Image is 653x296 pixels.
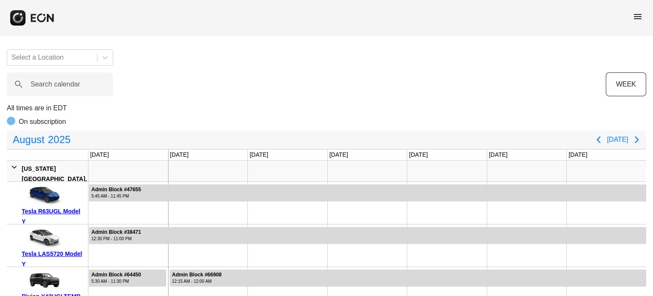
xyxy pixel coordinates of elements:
div: Admin Block #66908 [172,272,222,278]
button: August2025 [8,131,76,148]
div: 5:30 AM - 11:30 PM [91,278,141,285]
div: Tesla R63UGL Model Y [22,206,85,227]
button: Previous page [590,131,607,148]
label: Search calendar [31,79,80,89]
img: car [22,227,64,249]
img: car [22,185,64,206]
div: [DATE] [407,149,429,160]
div: Admin Block #38471 [91,229,141,236]
p: All times are in EDT [7,103,646,113]
div: Rented for 466 days by Admin Block Current status is rental [88,224,647,244]
div: [DATE] [248,149,270,160]
span: August [11,131,46,148]
button: [DATE] [607,132,628,147]
span: menu [633,11,643,22]
div: Rented for 702 days by Admin Block Current status is rental [88,182,647,201]
button: Next page [628,131,645,148]
button: WEEK [606,72,646,96]
img: car [22,270,64,291]
div: [DATE] [487,149,509,160]
p: On subscription [19,117,66,127]
div: [US_STATE][GEOGRAPHIC_DATA], [GEOGRAPHIC_DATA] [22,164,87,194]
div: [DATE] [328,149,350,160]
div: [DATE] [88,149,111,160]
div: 5:45 AM - 11:45 PM [91,193,141,199]
div: Admin Block #64450 [91,272,141,278]
span: 2025 [46,131,72,148]
div: Tesla LAS5720 Model Y [22,249,85,269]
div: 12:30 PM - 11:00 PM [91,236,141,242]
div: 12:15 AM - 12:00 AM [172,278,222,285]
div: [DATE] [168,149,190,160]
div: Rented for 30 days by Admin Block Current status is rental [169,267,647,287]
div: Admin Block #47655 [91,187,141,193]
div: Rented for 31 days by Admin Block Current status is rental [88,267,167,287]
div: [DATE] [567,149,589,160]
